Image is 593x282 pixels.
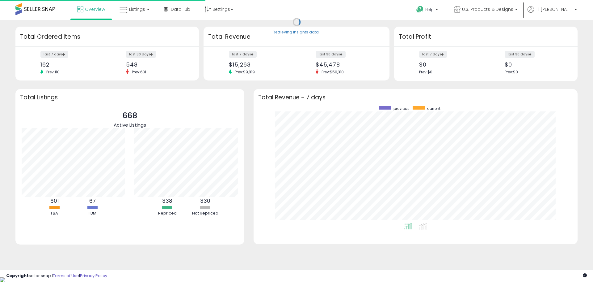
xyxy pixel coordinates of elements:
[411,1,444,20] a: Help
[419,69,432,75] span: Prev: $0
[126,51,156,58] label: last 30 days
[208,33,385,41] h3: Total Revenue
[114,110,146,122] p: 668
[40,61,103,68] div: 162
[258,95,573,100] h3: Total Revenue - 7 days
[505,61,567,68] div: $0
[74,210,111,216] div: FBM
[171,6,190,12] span: DataHub
[399,33,573,41] h3: Total Profit
[43,69,63,75] span: Prev: 110
[36,210,73,216] div: FBA
[232,69,258,75] span: Prev: $9,819
[6,273,107,279] div: seller snap | |
[126,61,188,68] div: 548
[419,51,447,58] label: last 7 days
[89,197,96,205] b: 67
[419,61,481,68] div: $0
[505,51,535,58] label: last 30 days
[6,273,29,279] strong: Copyright
[187,210,224,216] div: Not Repriced
[20,33,194,41] h3: Total Ordered Items
[528,6,577,20] a: Hi [PERSON_NAME]
[53,273,79,279] a: Terms of Use
[318,69,347,75] span: Prev: $50,310
[427,106,440,111] span: current
[393,106,410,111] span: previous
[536,6,573,12] span: Hi [PERSON_NAME]
[229,51,257,58] label: last 7 days
[229,61,292,68] div: $15,263
[416,6,424,13] i: Get Help
[40,51,68,58] label: last 7 days
[149,210,186,216] div: Repriced
[316,51,346,58] label: last 30 days
[425,7,434,12] span: Help
[85,6,105,12] span: Overview
[129,69,149,75] span: Prev: 631
[20,95,240,100] h3: Total Listings
[316,61,379,68] div: $45,478
[114,122,146,128] span: Active Listings
[273,30,321,35] div: Retrieving insights data..
[505,69,518,75] span: Prev: $0
[462,6,513,12] span: U.S. Products & Designs
[162,197,172,205] b: 338
[129,6,145,12] span: Listings
[200,197,210,205] b: 330
[80,273,107,279] a: Privacy Policy
[50,197,59,205] b: 601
